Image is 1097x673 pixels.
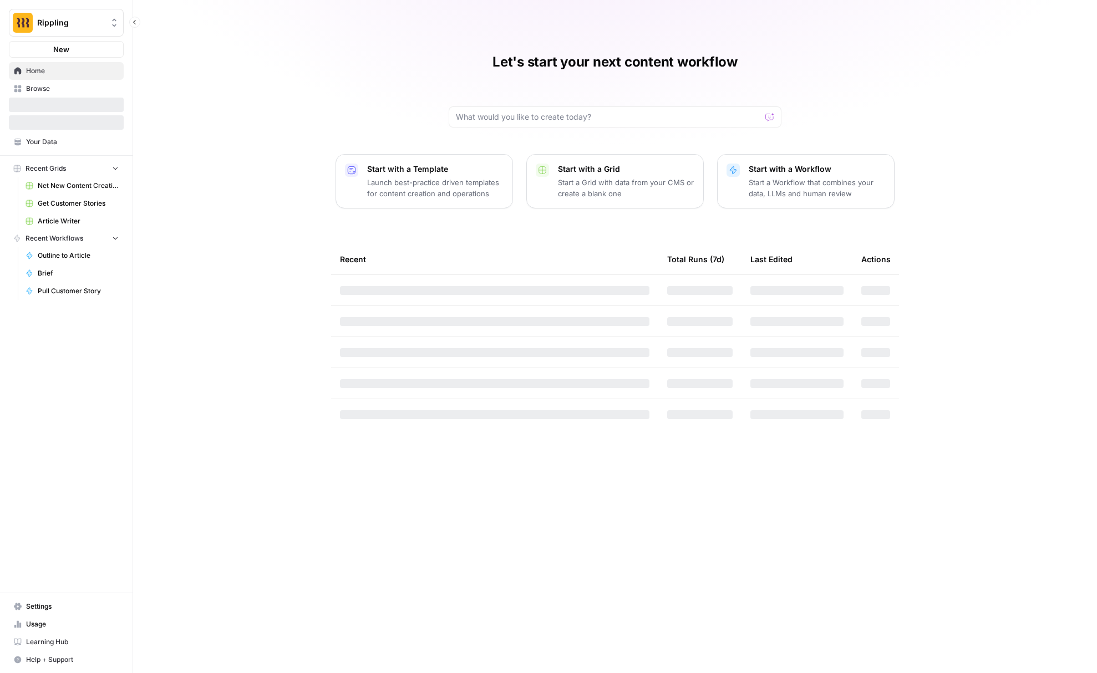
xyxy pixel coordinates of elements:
span: Your Data [26,137,119,147]
span: Article Writer [38,216,119,226]
a: Brief [21,264,124,282]
p: Start with a Workflow [749,164,885,175]
a: Settings [9,598,124,615]
button: Start with a GridStart a Grid with data from your CMS or create a blank one [526,154,704,208]
p: Start with a Template [367,164,504,175]
span: Home [26,66,119,76]
h1: Let's start your next content workflow [492,53,738,71]
input: What would you like to create today? [456,111,761,123]
span: Net New Content Creation [38,181,119,191]
span: Settings [26,601,119,611]
span: Learning Hub [26,637,119,647]
button: Start with a WorkflowStart a Workflow that combines your data, LLMs and human review [717,154,895,208]
a: Home [9,62,124,80]
span: Brief [38,268,119,278]
a: Get Customer Stories [21,195,124,212]
span: New [53,44,69,55]
p: Launch best-practice driven templates for content creation and operations [367,177,504,199]
div: Last Edited [750,244,793,274]
a: Usage [9,615,124,633]
span: Rippling [37,17,104,28]
span: Recent Workflows [26,233,83,243]
span: Pull Customer Story [38,286,119,296]
p: Start a Grid with data from your CMS or create a blank one [558,177,694,199]
a: Outline to Article [21,247,124,264]
button: Workspace: Rippling [9,9,124,37]
a: Browse [9,80,124,98]
span: Recent Grids [26,164,66,174]
p: Start with a Grid [558,164,694,175]
button: Recent Grids [9,160,124,177]
div: Recent [340,244,649,274]
button: Recent Workflows [9,230,124,247]
a: Net New Content Creation [21,177,124,195]
button: Start with a TemplateLaunch best-practice driven templates for content creation and operations [336,154,513,208]
span: Outline to Article [38,251,119,261]
a: Article Writer [21,212,124,230]
button: Help + Support [9,651,124,669]
a: Your Data [9,133,124,151]
div: Actions [861,244,891,274]
img: Rippling Logo [13,13,33,33]
span: Help + Support [26,655,119,665]
span: Usage [26,619,119,629]
a: Pull Customer Story [21,282,124,300]
div: Total Runs (7d) [667,244,724,274]
button: New [9,41,124,58]
span: Browse [26,84,119,94]
span: Get Customer Stories [38,198,119,208]
a: Learning Hub [9,633,124,651]
p: Start a Workflow that combines your data, LLMs and human review [749,177,885,199]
